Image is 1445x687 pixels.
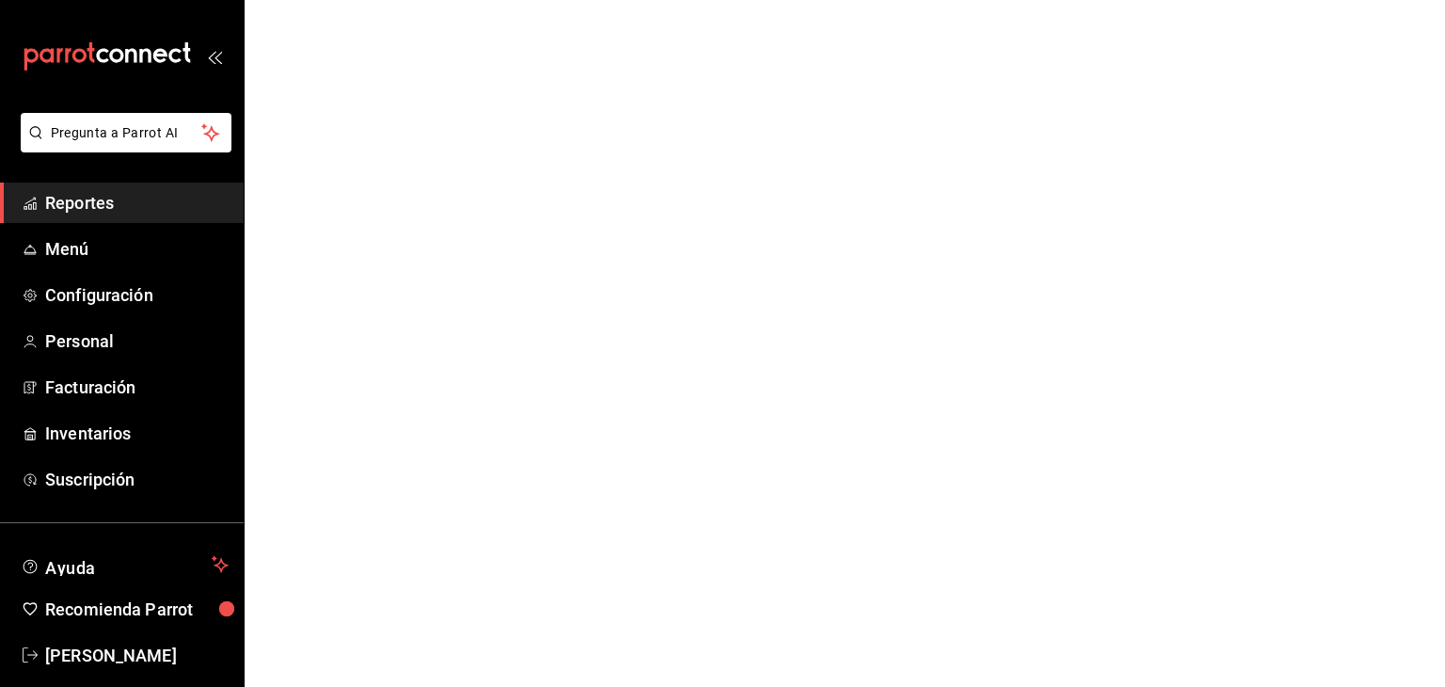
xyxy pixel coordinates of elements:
[45,421,229,446] span: Inventarios
[45,643,229,668] span: [PERSON_NAME]
[45,282,229,308] span: Configuración
[207,49,222,64] button: open_drawer_menu
[45,328,229,354] span: Personal
[45,597,229,622] span: Recomienda Parrot
[21,113,231,152] button: Pregunta a Parrot AI
[45,375,229,400] span: Facturación
[45,236,229,262] span: Menú
[45,467,229,492] span: Suscripción
[13,136,231,156] a: Pregunta a Parrot AI
[45,190,229,216] span: Reportes
[51,123,202,143] span: Pregunta a Parrot AI
[45,553,204,576] span: Ayuda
